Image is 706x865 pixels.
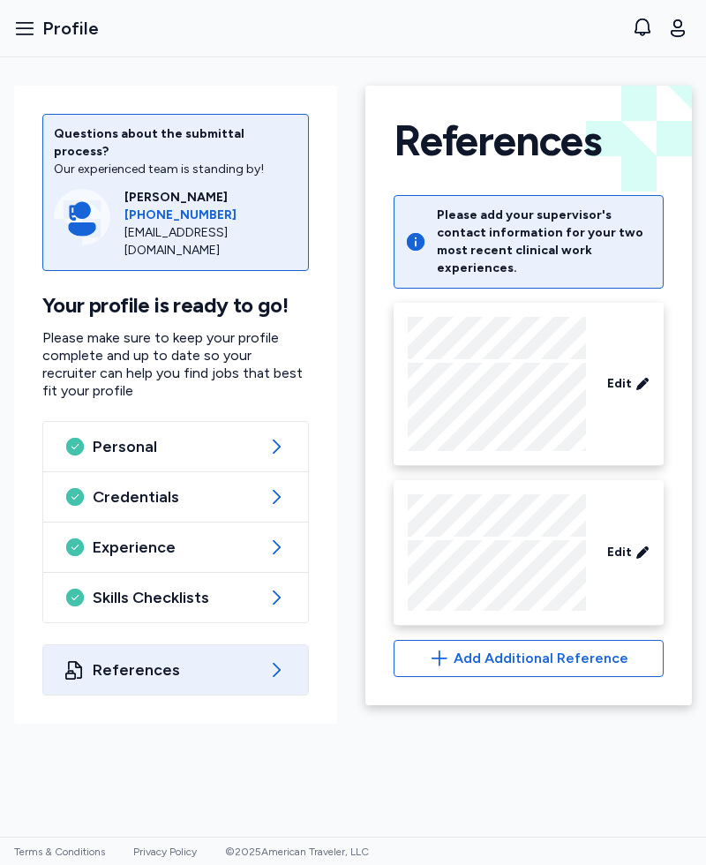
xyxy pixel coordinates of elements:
[42,16,99,41] span: Profile
[93,436,259,457] span: Personal
[54,125,297,161] div: Questions about the submittal process?
[54,161,297,178] div: Our experienced team is standing by!
[394,480,664,626] div: Edit
[93,659,259,681] span: References
[124,224,297,259] div: [EMAIL_ADDRESS][DOMAIN_NAME]
[93,537,259,558] span: Experience
[54,189,110,245] img: Consultant
[394,114,601,167] h1: References
[7,9,106,48] button: Profile
[93,587,259,608] span: Skills Checklists
[394,303,664,466] div: Edit
[124,189,297,207] div: [PERSON_NAME]
[42,292,309,319] h1: Your profile is ready to go!
[14,846,105,858] a: Terms & Conditions
[124,207,297,224] a: [PHONE_NUMBER]
[42,329,309,400] p: Please make sure to keep your profile complete and up to date so your recruiter can help you find...
[607,544,632,561] span: Edit
[437,207,652,277] div: Please add your supervisor's contact information for your two most recent clinical work experiences.
[225,846,369,858] span: © 2025 American Traveler, LLC
[93,486,259,508] span: Credentials
[454,648,628,669] span: Add Additional Reference
[394,640,664,677] button: Add Additional Reference
[133,846,197,858] a: Privacy Policy
[607,375,632,393] span: Edit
